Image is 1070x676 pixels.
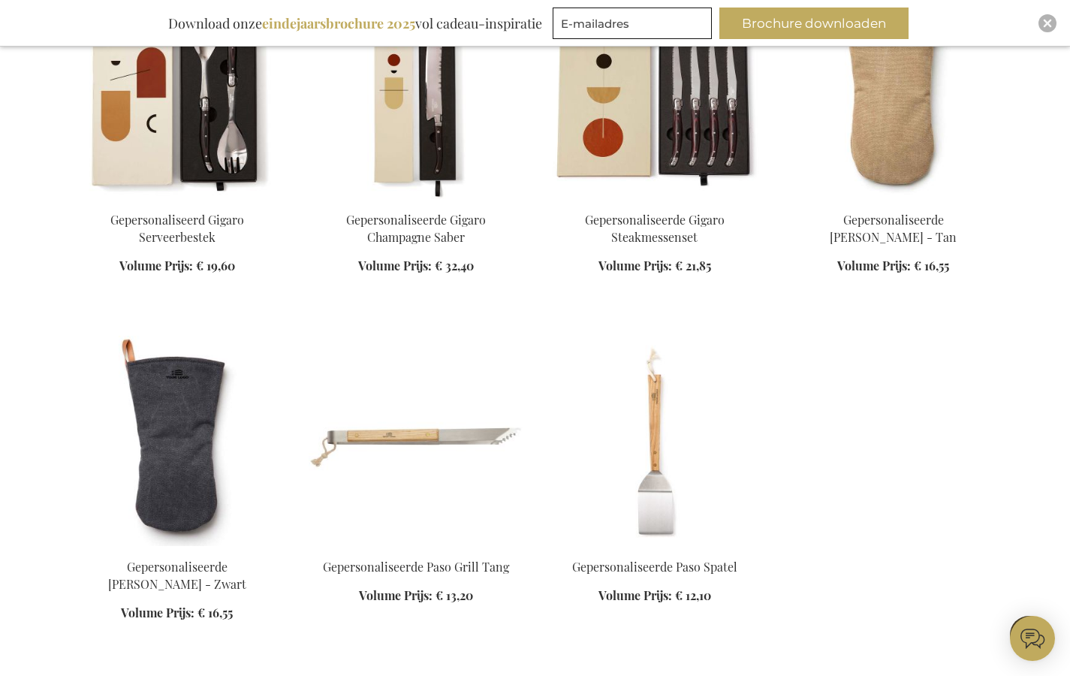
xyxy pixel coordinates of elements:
a: Personalised Gigaro Meat Knives [547,193,762,207]
b: eindejaarsbrochure 2025 [262,14,415,32]
form: marketing offers and promotions [553,8,716,44]
a: Volume Prijs: € 19,60 [119,258,235,275]
span: Volume Prijs: [598,587,672,603]
span: € 12,10 [675,587,711,603]
iframe: belco-activator-frame [1010,616,1055,661]
span: € 19,60 [196,258,235,273]
span: Volume Prijs: [121,605,194,620]
a: Volume Prijs: € 16,55 [837,258,949,275]
a: Gepersonaliseerde Paso Spatel [572,559,737,575]
a: Gepersonaliseerde [PERSON_NAME] - Zwart [108,559,246,592]
div: Download onze vol cadeau-inspiratie [161,8,549,39]
img: Personalised Asado Oven Mit - Black [70,336,285,546]
span: Volume Prijs: [359,587,433,603]
img: Personalised Paso Turner [547,336,762,546]
a: Gepersonaliseerd Gigaro Serveerbestek [110,212,244,245]
span: Volume Prijs: [837,258,911,273]
a: Personalised Paso Grill Tongs [309,540,523,554]
a: Volume Prijs: € 16,55 [121,605,233,622]
span: Volume Prijs: [119,258,193,273]
input: E-mailadres [553,8,712,39]
a: Personalised Gigaro Serving Cutlery [70,193,285,207]
a: Gepersonaliseerde Gigaro Champagne Saber [346,212,486,245]
div: Close [1038,14,1056,32]
span: € 16,55 [914,258,949,273]
a: Gepersonaliseerde [PERSON_NAME] - Tan [830,212,957,245]
span: Volume Prijs: [598,258,672,273]
a: Personalised Paso Turner [547,540,762,554]
a: Volume Prijs: € 21,85 [598,258,711,275]
a: Personalised Gigaro Champagne Saber [309,193,523,207]
span: € 21,85 [675,258,711,273]
span: € 32,40 [435,258,474,273]
a: Personalised Asado Oven Mit - Black [70,540,285,554]
img: Personalised Paso Grill Tongs [309,336,523,546]
span: Volume Prijs: [358,258,432,273]
a: Volume Prijs: € 12,10 [598,587,711,605]
span: € 16,55 [197,605,233,620]
a: Personalised Asado Oven Mit - Tan [786,193,1001,207]
a: Volume Prijs: € 13,20 [359,587,473,605]
a: Gepersonaliseerde Paso Grill Tang [323,559,509,575]
button: Brochure downloaden [719,8,909,39]
a: Gepersonaliseerde Gigaro Steakmessenset [585,212,725,245]
img: Close [1043,19,1052,28]
span: € 13,20 [436,587,473,603]
a: Volume Prijs: € 32,40 [358,258,474,275]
